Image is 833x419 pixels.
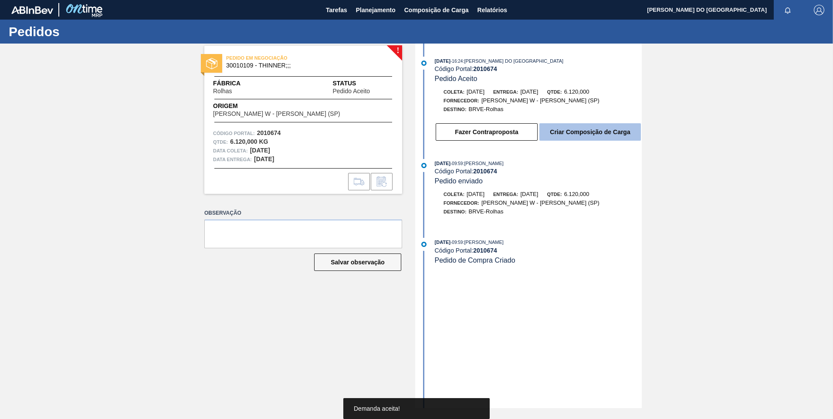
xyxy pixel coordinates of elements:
[435,75,477,82] span: Pedido Aceito
[435,168,642,175] div: Código Portal:
[469,208,504,215] span: BRVE-Rolhas
[435,65,642,72] div: Código Portal:
[473,168,497,175] strong: 2010674
[226,62,384,69] span: 30010109 - THINNER;;;
[348,173,370,190] div: Ir para Composição de Carga
[774,4,802,16] button: Notificações
[444,209,467,214] span: Destino:
[421,242,427,247] img: atual
[404,5,469,15] span: Composição de Carga
[520,191,538,197] span: [DATE]
[354,405,400,412] span: Demanda aceita!
[547,192,562,197] span: Qtde:
[332,88,370,95] span: Pedido Aceito
[326,5,347,15] span: Tarefas
[257,129,281,136] strong: 2010674
[421,163,427,168] img: atual
[332,79,393,88] span: Status
[421,61,427,66] img: atual
[371,173,393,190] div: Informar alteração no pedido
[213,155,252,164] span: Data entrega:
[356,5,396,15] span: Planejamento
[481,199,599,206] span: [PERSON_NAME] W - [PERSON_NAME] (SP)
[213,79,260,88] span: Fábrica
[469,106,504,112] span: BRVE-Rolhas
[467,191,484,197] span: [DATE]
[450,161,463,166] span: - 09:59
[564,191,589,197] span: 6.120,000
[493,192,518,197] span: Entrega:
[444,200,479,206] span: Fornecedor:
[230,138,268,145] strong: 6.120,000 KG
[444,89,464,95] span: Coleta:
[213,101,365,111] span: Origem
[467,88,484,95] span: [DATE]
[206,58,217,69] img: status
[450,240,463,245] span: - 09:59
[435,177,483,185] span: Pedido enviado
[493,89,518,95] span: Entrega:
[435,161,450,166] span: [DATE]
[435,58,450,64] span: [DATE]
[213,138,228,146] span: Qtde :
[250,147,270,154] strong: [DATE]
[254,155,274,162] strong: [DATE]
[435,240,450,245] span: [DATE]
[473,247,497,254] strong: 2010674
[473,65,497,72] strong: 2010674
[463,240,504,245] span: : [PERSON_NAME]
[213,129,255,138] span: Código Portal:
[436,123,538,141] button: Fazer Contraproposta
[204,207,402,220] label: Observação
[444,98,479,103] span: Fornecedor:
[463,58,563,64] span: : [PERSON_NAME] DO [GEOGRAPHIC_DATA]
[463,161,504,166] span: : [PERSON_NAME]
[314,253,401,271] button: Salvar observação
[213,88,232,95] span: Rolhas
[9,27,163,37] h1: Pedidos
[435,247,642,254] div: Código Portal:
[539,123,641,141] button: Criar Composição de Carga
[564,88,589,95] span: 6.120,000
[477,5,507,15] span: Relatórios
[481,97,599,104] span: [PERSON_NAME] W - [PERSON_NAME] (SP)
[213,146,248,155] span: Data coleta:
[444,107,467,112] span: Destino:
[444,192,464,197] span: Coleta:
[520,88,538,95] span: [DATE]
[547,89,562,95] span: Qtde:
[11,6,53,14] img: TNhmsLtSVTkK8tSr43FrP2fwEKptu5GPRR3wAAAABJRU5ErkJggg==
[814,5,824,15] img: Logout
[213,111,340,117] span: [PERSON_NAME] W - [PERSON_NAME] (SP)
[450,59,463,64] span: - 16:24
[435,257,515,264] span: Pedido de Compra Criado
[226,54,348,62] span: PEDIDO EM NEGOCIAÇÃO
